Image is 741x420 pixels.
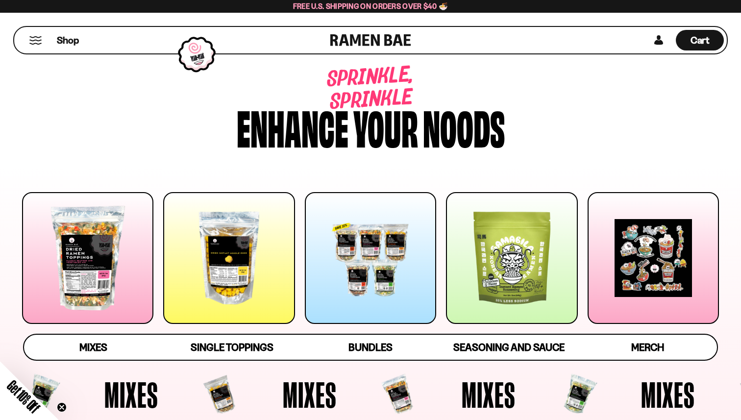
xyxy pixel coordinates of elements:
span: Bundles [348,341,393,353]
div: your [353,103,418,149]
button: Mobile Menu Trigger [29,36,42,45]
a: Single Toppings [163,335,301,360]
a: Cart [676,27,724,53]
div: Enhance [237,103,348,149]
a: Bundles [301,335,440,360]
a: Mixes [24,335,163,360]
span: Cart [691,34,710,46]
a: Seasoning and Sauce [440,335,578,360]
span: Single Toppings [191,341,273,353]
a: Shop [57,30,79,50]
span: Free U.S. Shipping on Orders over $40 🍜 [293,1,448,11]
div: noods [423,103,505,149]
span: Mixes [641,376,695,413]
span: Sprinkle, sprinkle [326,64,414,113]
a: Merch [578,335,717,360]
span: Mixes [79,341,107,353]
span: Mixes [283,376,337,413]
span: Merch [631,341,664,353]
button: Close teaser [57,402,67,412]
span: Mixes [104,376,158,413]
span: Shop [57,34,79,47]
span: Get 10% Off [4,377,43,416]
span: Mixes [462,376,516,413]
span: Seasoning and Sauce [453,341,565,353]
